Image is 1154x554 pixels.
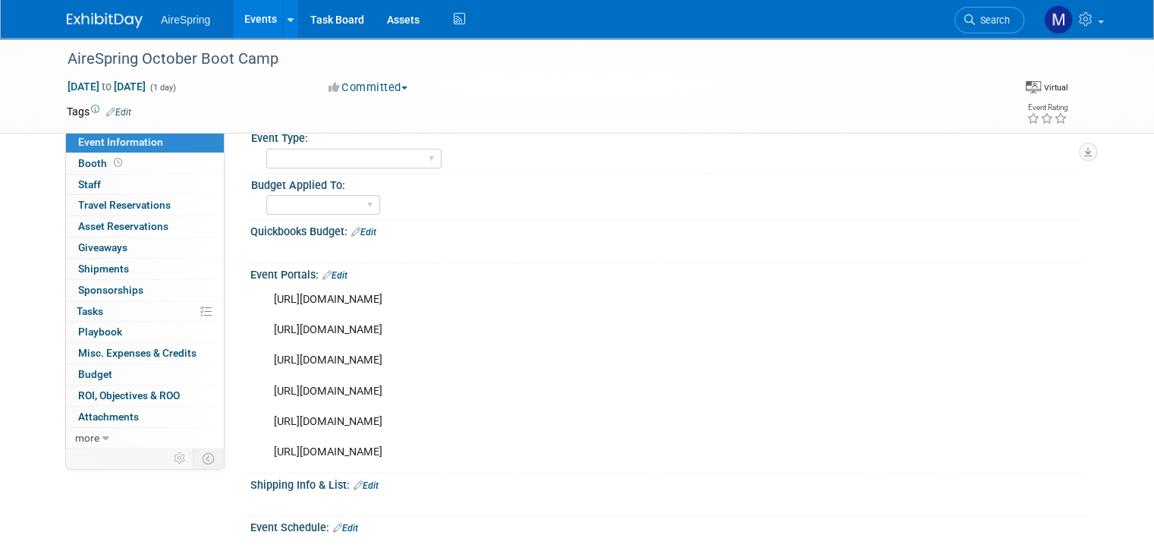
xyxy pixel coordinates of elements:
span: Attachments [78,411,139,423]
img: ExhibitDay [67,13,143,28]
div: Event Format [920,79,1068,102]
a: Asset Reservations [66,216,224,237]
a: Misc. Expenses & Credits [66,343,224,364]
button: Committed [323,80,413,96]
span: [DATE] [DATE] [67,80,146,93]
a: Tasks [66,301,224,322]
a: Edit [333,523,358,534]
img: Matthew Peck [1044,5,1073,34]
div: [URL][DOMAIN_NAME] [URL][DOMAIN_NAME] [URL][DOMAIN_NAME] [URL][DOMAIN_NAME] [URL][DOMAIN_NAME] [U... [263,285,925,467]
a: Staff [66,175,224,195]
div: Event Rating [1027,104,1068,112]
td: Toggle Event Tabs [193,449,225,468]
a: ROI, Objectives & ROO [66,386,224,406]
span: Asset Reservations [78,220,168,232]
span: Shipments [78,263,129,275]
a: Sponsorships [66,280,224,301]
a: Search [954,7,1024,33]
td: Personalize Event Tab Strip [167,449,193,468]
a: Booth [66,153,224,174]
span: Event Information [78,136,163,148]
span: ROI, Objectives & ROO [78,389,180,401]
div: Budget Applied To: [251,174,1080,193]
a: Edit [351,227,376,238]
a: Edit [322,270,347,281]
span: Travel Reservations [78,199,171,211]
a: Giveaways [66,238,224,258]
div: Event Format [1026,79,1068,94]
span: Booth [78,157,125,169]
a: Edit [354,480,379,491]
span: AireSpring [161,14,210,26]
a: Playbook [66,322,224,342]
span: Sponsorships [78,284,143,296]
td: Tags [67,104,131,119]
div: Event Schedule: [250,516,1087,536]
span: Staff [78,178,101,190]
div: Quickbooks Budget: [250,220,1087,240]
span: Search [975,14,1010,26]
span: to [99,80,114,93]
span: Budget [78,368,112,380]
a: Shipments [66,259,224,279]
span: Playbook [78,326,122,338]
a: Event Information [66,132,224,153]
span: Misc. Expenses & Credits [78,347,197,359]
div: Event Portals: [250,263,1087,283]
span: Tasks [77,305,103,317]
a: Travel Reservations [66,195,224,216]
span: Booth not reserved yet [111,157,125,168]
span: more [75,432,99,444]
a: Attachments [66,407,224,427]
a: more [66,428,224,449]
span: (1 day) [149,83,176,93]
img: Format-Virtual.png [1026,81,1041,93]
a: Edit [106,107,131,118]
div: Shipping Info & List: [250,474,1087,493]
span: Giveaways [78,241,127,253]
div: Event Type: [251,127,1080,146]
div: AireSpring October Boot Camp [62,46,983,73]
div: Virtual [1043,82,1068,93]
a: Budget [66,364,224,385]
